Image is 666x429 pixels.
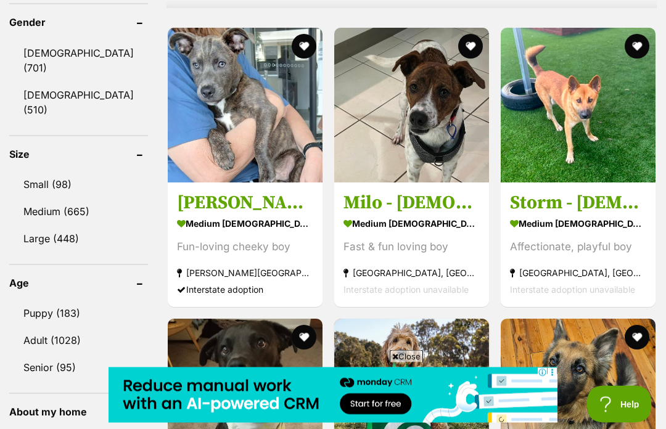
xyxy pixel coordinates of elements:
[9,278,148,289] header: Age
[501,182,656,308] a: Storm - [DEMOGRAPHIC_DATA] German Shepherd X medium [DEMOGRAPHIC_DATA] Dog Affectionate, playful ...
[625,35,649,59] button: favourite
[343,265,480,282] strong: [GEOGRAPHIC_DATA], [GEOGRAPHIC_DATA]
[510,265,646,282] strong: [GEOGRAPHIC_DATA], [GEOGRAPHIC_DATA]
[9,407,148,418] header: About my home
[390,350,423,362] span: Close
[343,285,469,295] span: Interstate adoption unavailable
[9,199,148,225] a: Medium (665)
[9,149,148,160] header: Size
[292,325,316,350] button: favourite
[177,282,313,298] div: Interstate adoption
[9,226,148,252] a: Large (448)
[9,328,148,354] a: Adult (1028)
[177,215,313,233] strong: medium [DEMOGRAPHIC_DATA] Dog
[625,325,649,350] button: favourite
[343,215,480,233] strong: medium [DEMOGRAPHIC_DATA] Dog
[510,215,646,233] strong: medium [DEMOGRAPHIC_DATA] Dog
[9,83,148,123] a: [DEMOGRAPHIC_DATA] (510)
[168,182,323,308] a: [PERSON_NAME] - [DEMOGRAPHIC_DATA] Cattle Dog X Staffy medium [DEMOGRAPHIC_DATA] Dog Fun-loving c...
[168,28,323,183] img: Marvin - 6 Month Old Cattle Dog X Staffy - Australian Cattle Dog x American Staffordshire Terrier...
[510,192,646,215] h3: Storm - [DEMOGRAPHIC_DATA] German Shepherd X
[343,192,480,215] h3: Milo - [DEMOGRAPHIC_DATA] [PERSON_NAME] X Kelpie
[177,265,313,282] strong: [PERSON_NAME][GEOGRAPHIC_DATA], [GEOGRAPHIC_DATA]
[9,355,148,381] a: Senior (95)
[109,367,557,423] iframe: Advertisement
[501,28,656,183] img: Storm - 1 year old German Shepherd X - German Shepherd Dog
[510,239,646,256] div: Affectionate, playful boy
[458,35,483,59] button: favourite
[334,182,489,308] a: Milo - [DEMOGRAPHIC_DATA] [PERSON_NAME] X Kelpie medium [DEMOGRAPHIC_DATA] Dog Fast & fun loving ...
[9,301,148,327] a: Puppy (183)
[292,35,316,59] button: favourite
[177,192,313,215] h3: [PERSON_NAME] - [DEMOGRAPHIC_DATA] Cattle Dog X Staffy
[9,17,148,28] header: Gender
[9,172,148,198] a: Small (98)
[510,285,635,295] span: Interstate adoption unavailable
[334,28,489,183] img: Milo - 1 Year Old Jack Russell X Kelpie - Jack Russell Terrier x Australian Kelpie Dog
[587,386,654,423] iframe: Help Scout Beacon - Open
[177,239,313,256] div: Fun-loving cheeky boy
[9,41,148,81] a: [DEMOGRAPHIC_DATA] (701)
[343,239,480,256] div: Fast & fun loving boy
